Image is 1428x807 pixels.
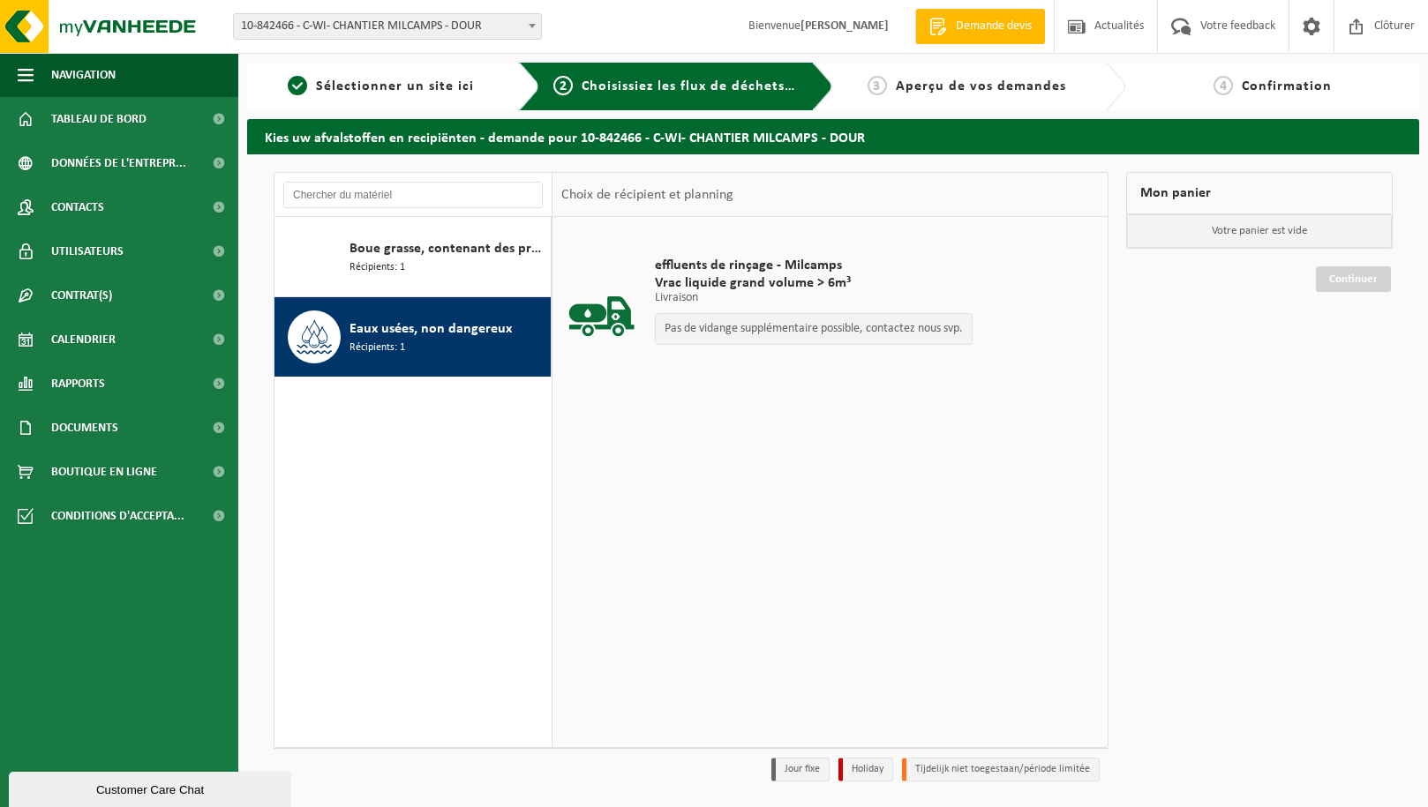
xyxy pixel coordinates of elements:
p: Pas de vidange supplémentaire possible, contactez nous svp. [665,323,963,335]
span: Aperçu de vos demandes [896,79,1066,93]
span: Conditions d'accepta... [51,494,184,538]
span: effluents de rinçage - Milcamps [655,257,973,274]
span: Récipients: 1 [349,340,405,356]
iframe: chat widget [9,768,295,807]
span: 10-842466 - C-WI- CHANTIER MILCAMPS - DOUR [234,14,541,39]
span: Boue grasse, contenant des produits d'origine animale, catégorie 3 (agriculture, distribution, in... [349,238,546,259]
button: Eaux usées, non dangereux Récipients: 1 [274,297,552,377]
span: Vrac liquide grand volume > 6m³ [655,274,973,292]
span: Documents [51,406,118,450]
h2: Kies uw afvalstoffen en recipiënten - demande pour 10-842466 - C-WI- CHANTIER MILCAMPS - DOUR [247,119,1419,153]
span: Confirmation [1242,79,1332,93]
span: 4 [1214,76,1233,95]
span: Boutique en ligne [51,450,157,494]
span: Tableau de bord [51,97,147,141]
span: Eaux usées, non dangereux [349,318,512,340]
span: Calendrier [51,318,116,362]
span: 10-842466 - C-WI- CHANTIER MILCAMPS - DOUR [233,13,542,40]
div: Choix de récipient et planning [552,173,742,217]
span: 1 [288,76,307,95]
p: Livraison [655,292,973,304]
span: Demande devis [951,18,1036,35]
div: Mon panier [1126,172,1393,214]
a: Continuer [1316,266,1391,292]
button: Boue grasse, contenant des produits d'origine animale, catégorie 3 (agriculture, distribution, in... [274,217,552,297]
span: Navigation [51,53,116,97]
strong: [PERSON_NAME] [800,19,889,33]
a: Demande devis [915,9,1045,44]
span: Choisissiez les flux de déchets et récipients [582,79,876,93]
input: Chercher du matériel [283,182,543,208]
span: Données de l'entrepr... [51,141,186,185]
span: Récipients: 1 [349,259,405,276]
li: Tijdelijk niet toegestaan/période limitée [902,758,1100,781]
span: Rapports [51,362,105,406]
span: 3 [868,76,887,95]
span: Contacts [51,185,104,229]
li: Holiday [838,758,893,781]
span: Sélectionner un site ici [316,79,474,93]
span: 2 [553,76,573,95]
p: Votre panier est vide [1127,214,1392,248]
span: Contrat(s) [51,273,112,318]
span: Utilisateurs [51,229,124,273]
li: Jour fixe [771,758,830,781]
a: 1Sélectionner un site ici [256,76,505,97]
